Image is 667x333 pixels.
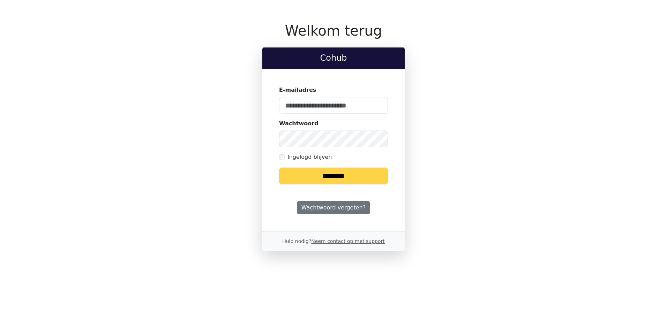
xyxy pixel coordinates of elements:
[262,22,405,39] h1: Welkom terug
[268,53,399,63] h2: Cohub
[282,238,385,244] small: Hulp nodig?
[311,238,384,244] a: Neem contact op met support
[297,201,370,214] a: Wachtwoord vergeten?
[287,153,332,161] label: Ingelogd blijven
[279,86,316,94] label: E-mailadres
[279,119,318,128] label: Wachtwoord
